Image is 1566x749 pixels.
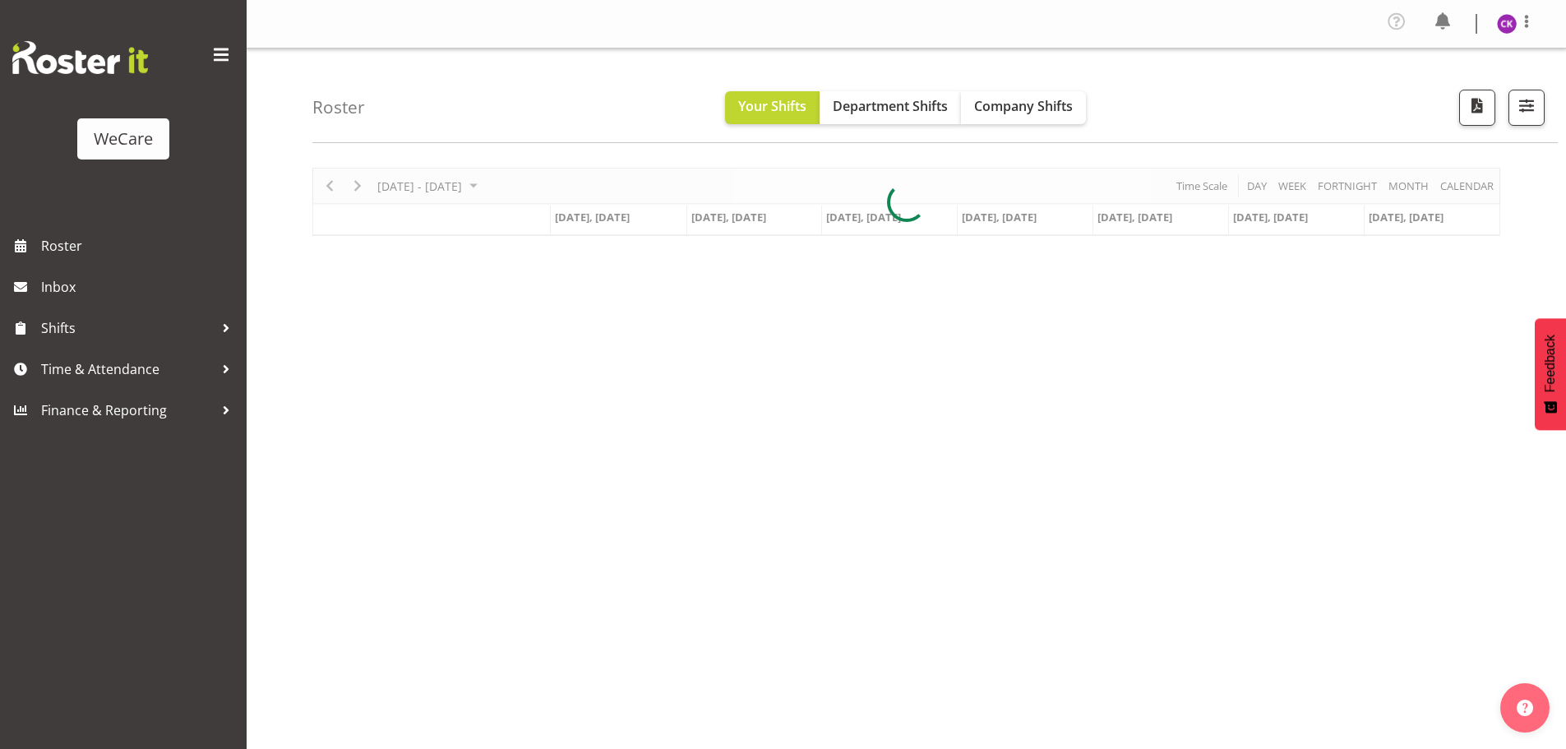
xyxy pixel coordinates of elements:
[41,233,238,258] span: Roster
[94,127,153,151] div: WeCare
[1497,14,1517,34] img: chloe-kim10479.jpg
[961,91,1086,124] button: Company Shifts
[41,275,238,299] span: Inbox
[725,91,820,124] button: Your Shifts
[12,41,148,74] img: Rosterit website logo
[974,97,1073,115] span: Company Shifts
[1517,700,1533,716] img: help-xxl-2.png
[820,91,961,124] button: Department Shifts
[833,97,948,115] span: Department Shifts
[1459,90,1495,126] button: Download a PDF of the roster according to the set date range.
[41,316,214,340] span: Shifts
[1543,335,1558,392] span: Feedback
[41,398,214,423] span: Finance & Reporting
[312,98,365,117] h4: Roster
[738,97,806,115] span: Your Shifts
[41,357,214,381] span: Time & Attendance
[1535,318,1566,430] button: Feedback - Show survey
[1508,90,1545,126] button: Filter Shifts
